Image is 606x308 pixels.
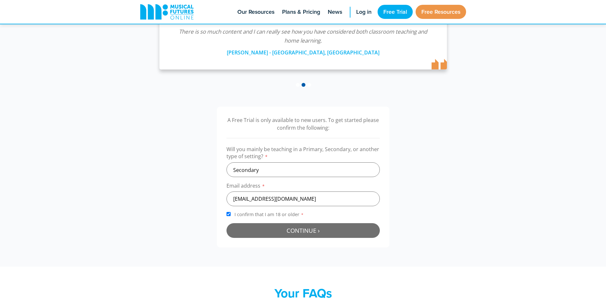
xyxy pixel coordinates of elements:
span: Log in [356,8,372,16]
a: Free Resources [416,5,466,19]
a: Free Trial [378,5,413,19]
label: Will you mainly be teaching in a Primary, Secondary, or another type of setting? [226,146,380,162]
span: Continue › [287,226,320,234]
span: I confirm that I am 18 or older [233,211,305,217]
button: Continue › [226,223,380,238]
span: Our Resources [237,8,274,16]
p: There is so much content and I can really see how you have considered both classroom teaching and... [172,27,434,45]
div: [PERSON_NAME] - [GEOGRAPHIC_DATA], [GEOGRAPHIC_DATA] [172,45,434,57]
input: I confirm that I am 18 or older* [226,212,231,216]
h2: Your FAQs [179,286,428,301]
span: News [328,8,342,16]
span: Plans & Pricing [282,8,320,16]
p: A Free Trial is only available to new users. To get started please confirm the following: [226,116,380,132]
label: Email address [226,182,380,191]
